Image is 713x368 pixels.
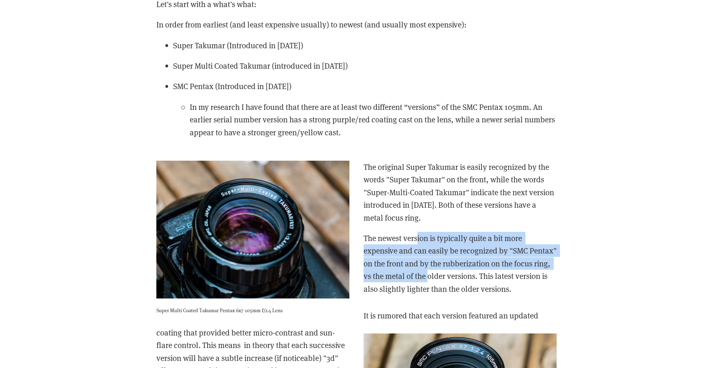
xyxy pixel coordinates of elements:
p: The original Super Takumar is easily recognized by the words "Super Takumar" on the front, while ... [156,161,557,224]
p: The newest version is typically quite a bit more expensive and can easily be recognized by "SMC P... [156,232,557,295]
p: In my research I have found that there are at least two different “versions” of the SMC Pentax 10... [190,101,557,139]
img: Super Multi Coated Takumar Pentax 6x7 105mm f/2.4 Lens [156,161,349,298]
p: Super Multi Coated Takumar Pentax 6x7 105mm f/2.4 Lens [156,306,349,314]
p: Super Multi Coated Takumar (introduced in [DATE]) [173,60,557,72]
p: SMC Pentax (Introduced in [DATE]) [173,80,557,92]
p: In order from earliest (and least expensive usually) to newest (and usually most expensive): [156,18,557,31]
p: Super Takumar (Introduced in [DATE]) [173,39,557,52]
